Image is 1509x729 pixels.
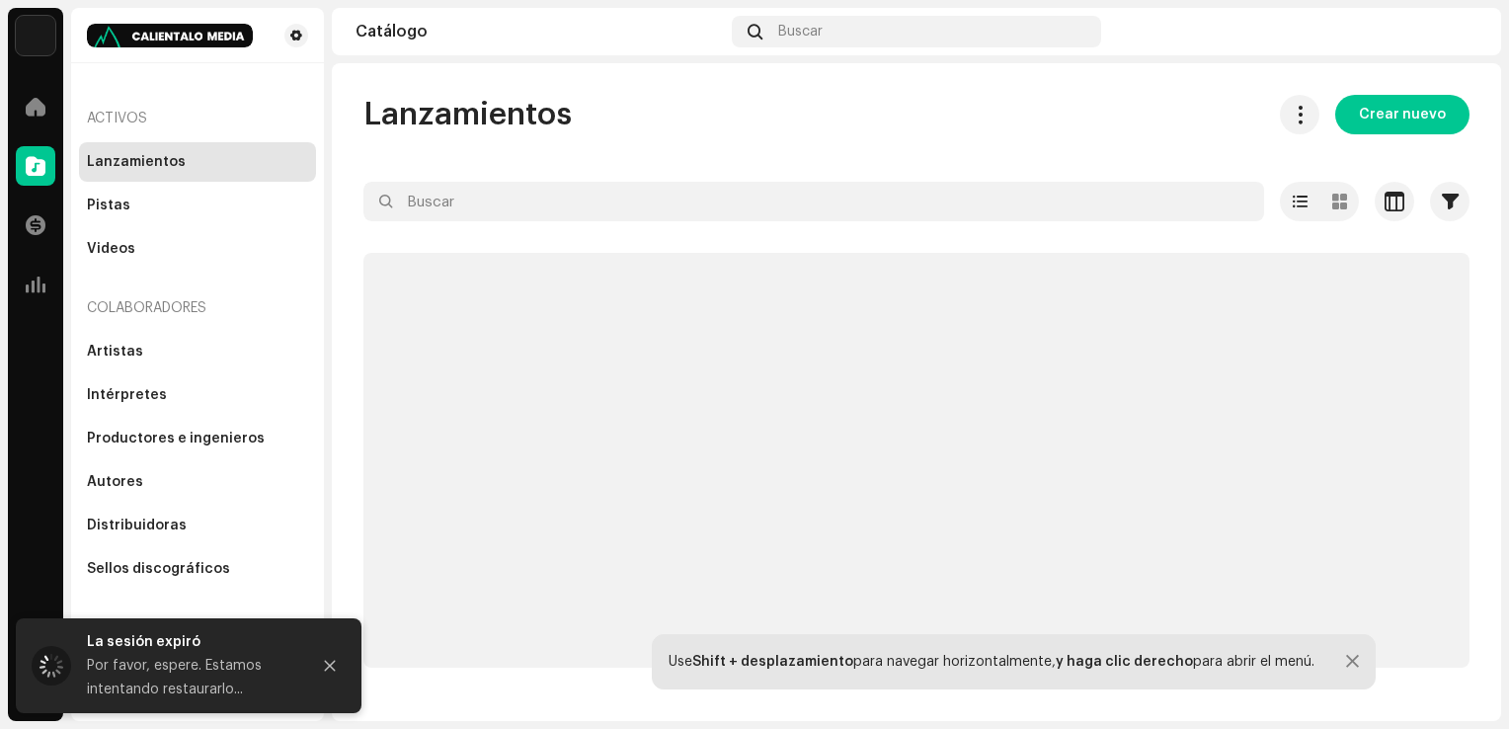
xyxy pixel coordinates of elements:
img: 19d474bb-12ea-4fba-be3b-fa10f144c61b [1446,16,1477,47]
div: Productores e ingenieros [87,431,265,446]
img: 4d5a508c-c80f-4d99-b7fb-82554657661d [16,16,55,55]
button: Close [310,646,350,686]
div: Sellos discográficos [87,561,230,577]
strong: Shift + desplazamiento [692,655,853,669]
re-m-nav-item: Pistas [79,186,316,225]
re-m-nav-item: Sellos discográficos [79,549,316,589]
re-a-nav-header: Activos [79,95,316,142]
div: Autores [87,474,143,490]
re-m-nav-item: Autores [79,462,316,502]
re-m-nav-item: Distribuidoras [79,506,316,545]
re-m-nav-item: Intérpretes [79,375,316,415]
div: Use para navegar horizontalmente, para abrir el menú. [669,654,1314,670]
div: Distribuidoras [87,518,187,533]
span: Lanzamientos [363,95,572,134]
div: La sesión expiró [87,630,294,654]
strong: y haga clic derecho [1056,655,1193,669]
div: Por favor, espere. Estamos intentando restaurarlo... [87,654,294,701]
div: Pistas [87,198,130,213]
span: Buscar [778,24,823,40]
re-a-nav-header: Colaboradores [79,284,316,332]
button: Crear nuevo [1335,95,1469,134]
div: Artistas [87,344,143,360]
re-m-nav-item: Productores e ingenieros [79,419,316,458]
div: Lanzamientos [87,154,186,170]
input: Buscar [363,182,1264,221]
re-m-nav-item: Artistas [79,332,316,371]
re-m-nav-item: Lanzamientos [79,142,316,182]
re-m-nav-item: Videos [79,229,316,269]
img: 0ed834c7-8d06-45ec-9a54-f43076e9bbbc [87,24,253,47]
div: Catálogo [356,24,724,40]
span: Crear nuevo [1359,95,1446,134]
div: Videos [87,241,135,257]
div: Intérpretes [87,387,167,403]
